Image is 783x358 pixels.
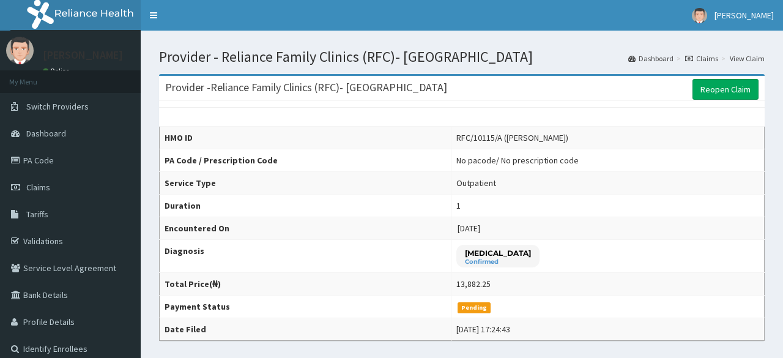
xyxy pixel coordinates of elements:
[456,200,461,212] div: 1
[456,323,510,335] div: [DATE] 17:24:43
[465,259,531,265] small: Confirmed
[685,53,718,64] a: Claims
[160,195,451,217] th: Duration
[159,49,765,65] h1: Provider - Reliance Family Clinics (RFC)- [GEOGRAPHIC_DATA]
[160,318,451,341] th: Date Filed
[458,223,480,234] span: [DATE]
[456,278,491,290] div: 13,882.25
[6,37,34,64] img: User Image
[160,127,451,149] th: HMO ID
[456,154,579,166] div: No pacode / No prescription code
[714,10,774,21] span: [PERSON_NAME]
[628,53,674,64] a: Dashboard
[26,209,48,220] span: Tariffs
[456,132,568,144] div: RFC/10115/A ([PERSON_NAME])
[160,217,451,240] th: Encountered On
[160,172,451,195] th: Service Type
[465,248,531,258] p: [MEDICAL_DATA]
[26,128,66,139] span: Dashboard
[43,67,72,75] a: Online
[43,50,123,61] p: [PERSON_NAME]
[160,149,451,172] th: PA Code / Prescription Code
[730,53,765,64] a: View Claim
[165,82,447,93] h3: Provider - Reliance Family Clinics (RFC)- [GEOGRAPHIC_DATA]
[26,182,50,193] span: Claims
[692,79,759,100] a: Reopen Claim
[692,8,707,23] img: User Image
[458,302,491,313] span: Pending
[456,177,496,189] div: Outpatient
[160,296,451,318] th: Payment Status
[26,101,89,112] span: Switch Providers
[160,273,451,296] th: Total Price(₦)
[160,240,451,273] th: Diagnosis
